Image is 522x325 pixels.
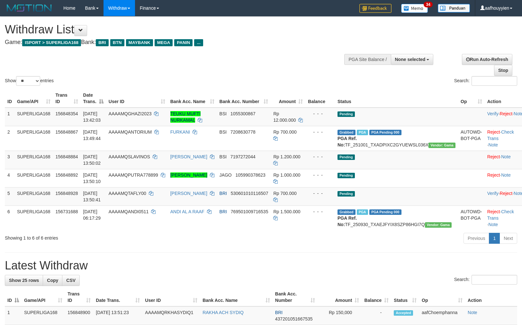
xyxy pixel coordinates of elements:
[110,39,124,46] span: BTN
[109,154,150,159] span: AAAAMQSLAVINOS
[65,306,93,325] td: 156848900
[14,206,53,230] td: SUPERLIGA168
[308,172,332,178] div: - - -
[419,306,465,325] td: aafChoemphanna
[230,129,256,135] span: Copy 7208630778 to clipboard
[357,130,368,135] span: Marked by aafsoycanthlai
[318,306,362,325] td: Rp 150,000
[337,209,355,215] span: Grabbed
[501,172,511,178] a: Note
[170,209,204,214] a: ANDI AL A RAAF
[5,169,14,187] td: 4
[83,129,101,141] span: [DATE] 13:49:44
[14,89,53,108] th: Game/API: activate to sort column ascending
[337,191,355,197] span: Pending
[357,209,368,215] span: Marked by aafromsomean
[500,191,513,196] a: Reject
[5,76,54,86] label: Show entries
[5,259,517,272] h1: Latest Withdraw
[5,3,54,13] img: MOTION_logo.png
[9,278,39,283] span: Show 25 rows
[220,154,227,159] span: BSI
[273,111,296,123] span: Rp 12.000.000
[14,187,53,206] td: SUPERLIGA168
[335,206,458,230] td: TF_250930_TXAEJFYIX8SZP86HGI7Q
[394,310,413,316] span: Accepted
[5,206,14,230] td: 6
[109,129,152,135] span: AAAAMQANTORIUM
[5,306,22,325] td: 1
[362,288,391,306] th: Balance: activate to sort column ascending
[81,89,106,108] th: Date Trans.: activate to sort column descending
[458,89,485,108] th: Op: activate to sort column ascending
[83,209,101,221] span: [DATE] 06:17:29
[401,4,428,13] img: Button%20Memo.svg
[22,39,81,46] span: ISPORT > SUPERLIGA168
[14,126,53,151] td: SUPERLIGA168
[465,288,517,306] th: Action
[230,154,256,159] span: Copy 7197272044 to clipboard
[5,39,342,46] h4: Game: Bank:
[487,209,514,221] a: Check Trans
[220,129,227,135] span: BSI
[170,154,207,159] a: [PERSON_NAME]
[231,191,268,196] span: Copy 530601010116507 to clipboard
[337,215,357,227] b: PGA Ref. No:
[395,57,426,62] span: None selected
[194,39,203,46] span: ...
[273,288,318,306] th: Bank Acc. Number: activate to sort column ascending
[489,142,498,147] a: Note
[494,65,512,76] a: Stop
[62,275,80,286] a: CSV
[43,275,62,286] a: Copy
[83,154,101,166] span: [DATE] 13:50:02
[14,169,53,187] td: SUPERLIGA168
[500,111,513,116] a: Reject
[458,126,485,151] td: AUTOWD-BOT-PGA
[369,130,401,135] span: PGA Pending
[369,209,401,215] span: PGA Pending
[308,208,332,215] div: - - -
[318,288,362,306] th: Amount: activate to sort column ascending
[174,39,193,46] span: PANIN
[487,129,500,135] a: Reject
[337,111,355,117] span: Pending
[359,4,392,13] img: Feedback.jpg
[56,191,78,196] span: 156848928
[56,111,78,116] span: 156848354
[170,191,207,196] a: [PERSON_NAME]
[419,288,465,306] th: Op: activate to sort column ascending
[83,172,101,184] span: [DATE] 13:50:10
[170,129,190,135] a: FURKANI
[142,288,200,306] th: User ID: activate to sort column ascending
[391,54,434,65] button: None selected
[109,172,158,178] span: AAAAMQPUTRA778899
[391,288,419,306] th: Status: activate to sort column ascending
[472,275,517,285] input: Search:
[487,154,500,159] a: Reject
[275,316,313,321] span: Copy 437201051667535 to clipboard
[5,232,213,241] div: Showing 1 to 6 of 6 entries
[337,173,355,178] span: Pending
[424,2,432,7] span: 34
[5,108,14,126] td: 1
[56,154,78,159] span: 156848884
[335,89,458,108] th: Status
[5,288,22,306] th: ID: activate to sort column descending
[273,129,296,135] span: Rp 700.000
[47,278,58,283] span: Copy
[305,89,335,108] th: Balance
[56,172,78,178] span: 156848892
[230,111,256,116] span: Copy 1055300867 to clipboard
[308,190,332,197] div: - - -
[501,154,511,159] a: Note
[200,288,273,306] th: Bank Acc. Name: activate to sort column ascending
[65,288,93,306] th: Trans ID: activate to sort column ascending
[14,151,53,169] td: SUPERLIGA168
[489,222,498,227] a: Note
[53,89,81,108] th: Trans ID: activate to sort column ascending
[109,209,149,214] span: AAAAMQANDI0511
[5,89,14,108] th: ID
[170,111,201,123] a: TEUKU MUFTI NURKAMAL
[271,89,305,108] th: Amount: activate to sort column ascending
